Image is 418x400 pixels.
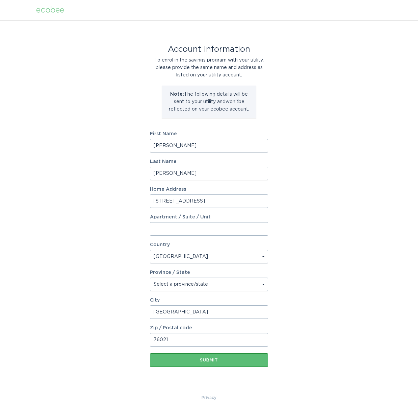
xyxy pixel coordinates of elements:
div: To enrol in the savings program with your utility, please provide the same name and address as li... [150,56,268,79]
label: First Name [150,132,268,136]
label: Zip / Postal code [150,326,268,330]
label: Last Name [150,159,268,164]
div: Submit [153,358,265,362]
label: Home Address [150,187,268,192]
label: Country [150,242,170,247]
strong: Note: [170,92,184,97]
div: Account Information [150,46,268,53]
label: Province / State [150,270,190,275]
button: Submit [150,353,268,367]
label: Apartment / Suite / Unit [150,215,268,219]
p: The following details will be sent to your utility and won't be reflected on your ecobee account. [167,91,251,113]
div: ecobee [36,6,64,14]
label: City [150,298,268,303]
